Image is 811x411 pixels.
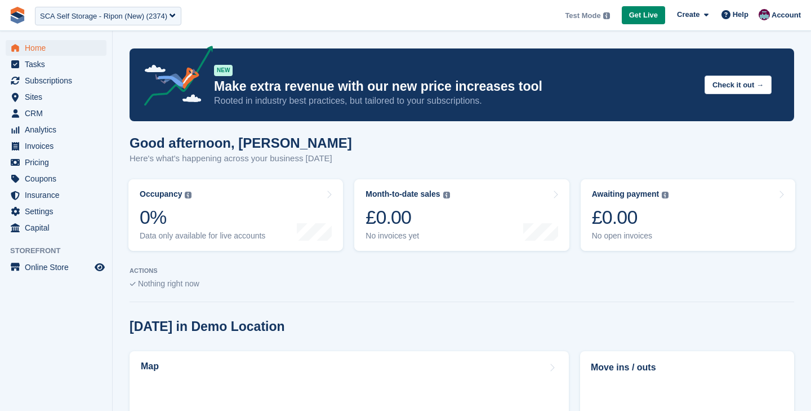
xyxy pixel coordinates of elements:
[366,189,440,199] div: Month-to-date sales
[214,65,233,76] div: NEW
[128,179,343,251] a: Occupancy 0% Data only available for live accounts
[6,171,106,187] a: menu
[25,187,92,203] span: Insurance
[581,179,795,251] a: Awaiting payment £0.00 No open invoices
[565,10,600,21] span: Test Mode
[6,40,106,56] a: menu
[140,231,265,241] div: Data only available for live accounts
[214,78,696,95] p: Make extra revenue with our new price increases tool
[6,56,106,72] a: menu
[130,282,136,286] img: blank_slate_check_icon-ba018cac091ee9be17c0a81a6c232d5eb81de652e7a59be601be346b1b6ddf79.svg
[592,189,660,199] div: Awaiting payment
[6,73,106,89] a: menu
[25,138,92,154] span: Invoices
[214,95,696,107] p: Rooted in industry best practices, but tailored to your subscriptions.
[603,12,610,19] img: icon-info-grey-7440780725fd019a000dd9b08b2336e03edf1995a4989e88bcd33f0948082b44.svg
[677,9,699,20] span: Create
[140,189,182,199] div: Occupancy
[6,122,106,138] a: menu
[25,171,92,187] span: Coupons
[6,204,106,219] a: menu
[759,9,770,20] img: Brian Young
[25,105,92,121] span: CRM
[135,46,213,110] img: price-adjustments-announcement-icon-8257ccfd72463d97f412b2fc003d46551f7dbcb40ab6d574587a9cd5c0d94...
[25,89,92,105] span: Sites
[6,89,106,105] a: menu
[141,361,159,372] h2: Map
[6,154,106,170] a: menu
[705,76,772,94] button: Check it out →
[9,7,26,24] img: stora-icon-8386f47178a22dfd0bd8f6a31ec36ba5ce8667c1dd55bd0f319d3a0aa187defe.svg
[662,192,669,198] img: icon-info-grey-7440780725fd019a000dd9b08b2336e03edf1995a4989e88bcd33f0948082b44.svg
[6,220,106,236] a: menu
[591,361,783,374] h2: Move ins / outs
[93,260,106,274] a: Preview store
[138,279,199,288] span: Nothing right now
[185,192,191,198] img: icon-info-grey-7440780725fd019a000dd9b08b2336e03edf1995a4989e88bcd33f0948082b44.svg
[6,105,106,121] a: menu
[25,259,92,275] span: Online Store
[354,179,569,251] a: Month-to-date sales £0.00 No invoices yet
[40,11,167,22] div: SCA Self Storage - Ripon (New) (2374)
[592,231,669,241] div: No open invoices
[140,206,265,229] div: 0%
[25,204,92,219] span: Settings
[25,40,92,56] span: Home
[443,192,450,198] img: icon-info-grey-7440780725fd019a000dd9b08b2336e03edf1995a4989e88bcd33f0948082b44.svg
[733,9,748,20] span: Help
[25,122,92,138] span: Analytics
[6,138,106,154] a: menu
[366,206,449,229] div: £0.00
[366,231,449,241] div: No invoices yet
[130,135,352,151] h1: Good afternoon, [PERSON_NAME]
[772,10,801,21] span: Account
[622,6,665,25] a: Get Live
[25,154,92,170] span: Pricing
[130,319,285,334] h2: [DATE] in Demo Location
[6,187,106,203] a: menu
[130,267,794,275] p: ACTIONS
[10,245,112,257] span: Storefront
[25,73,92,89] span: Subscriptions
[25,56,92,72] span: Tasks
[130,152,352,165] p: Here's what's happening across your business [DATE]
[592,206,669,229] div: £0.00
[6,259,106,275] a: menu
[25,220,92,236] span: Capital
[629,10,658,21] span: Get Live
